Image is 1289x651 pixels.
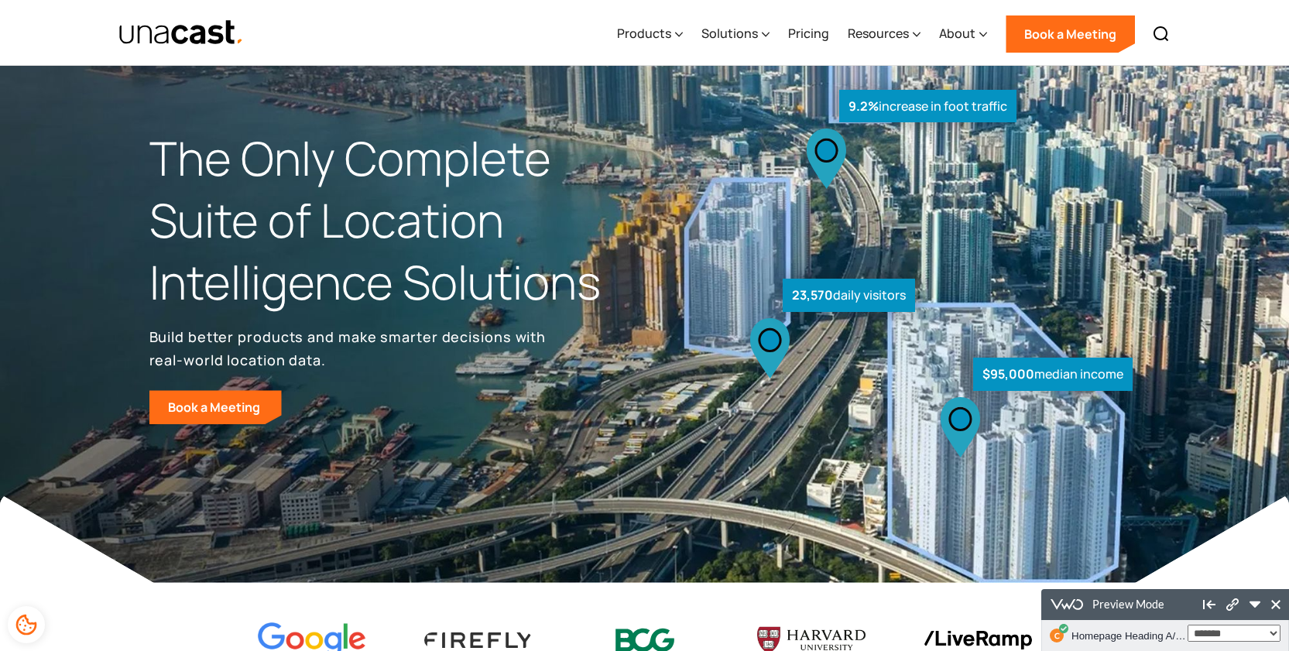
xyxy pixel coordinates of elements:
[1152,25,1171,43] img: Search icon
[701,24,758,43] div: Solutions
[118,19,245,46] a: home
[848,2,920,66] div: Resources
[788,2,829,66] a: Pricing
[617,2,683,66] div: Products
[149,325,552,372] p: Build better products and make smarter decisions with real-world location data.
[839,90,1016,123] div: increase in foot traffic
[8,606,45,643] div: Cookie Preferences
[1006,15,1135,53] a: Book a Meeting
[792,286,833,303] strong: 23,570
[149,128,645,313] h1: The Only Complete Suite of Location Intelligence Solutions
[973,358,1133,391] div: median income
[118,19,245,46] img: Unacast text logo
[939,2,987,66] div: About
[848,98,879,115] strong: 9.2%
[848,24,909,43] div: Resources
[939,24,975,43] div: About
[982,365,1034,382] strong: $95,000
[30,33,146,60] button: Homepage Heading A/B Test (ID: 22)
[149,390,282,424] a: Book a Meeting
[424,632,533,647] img: Firefly Advertising logo
[617,24,671,43] div: Products
[701,2,770,66] div: Solutions
[783,279,915,312] div: daily visitors
[924,631,1032,650] img: liveramp logo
